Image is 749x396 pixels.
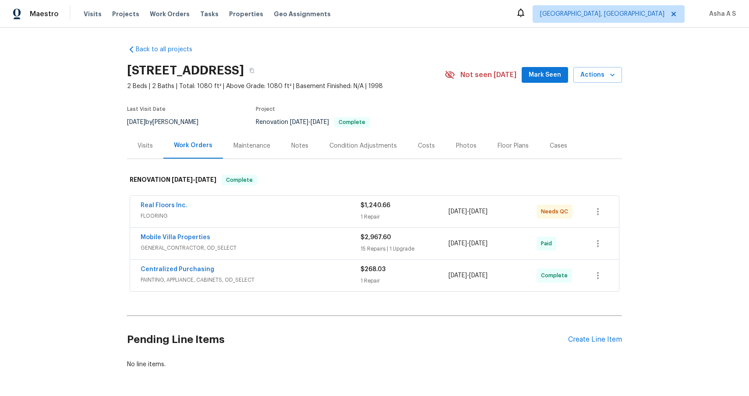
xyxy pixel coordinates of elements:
[141,266,214,272] a: Centralized Purchasing
[112,10,139,18] span: Projects
[469,209,488,215] span: [DATE]
[127,360,622,369] div: No line items.
[550,141,567,150] div: Cases
[127,66,244,75] h2: [STREET_ADDRESS]
[200,11,219,17] span: Tasks
[360,212,449,221] div: 1 Repair
[141,234,210,240] a: Mobile Villa Properties
[449,207,488,216] span: -
[127,117,209,127] div: by [PERSON_NAME]
[127,119,145,125] span: [DATE]
[449,272,467,279] span: [DATE]
[141,276,360,284] span: PAINTING, APPLIANCE, CABINETS, OD_SELECT
[540,10,664,18] span: [GEOGRAPHIC_DATA], [GEOGRAPHIC_DATA]
[329,141,397,150] div: Condition Adjustments
[223,176,256,184] span: Complete
[335,120,369,125] span: Complete
[449,209,467,215] span: [DATE]
[460,71,516,79] span: Not seen [DATE]
[130,175,216,185] h6: RENOVATION
[360,244,449,253] div: 15 Repairs | 1 Upgrade
[469,272,488,279] span: [DATE]
[233,141,270,150] div: Maintenance
[291,141,308,150] div: Notes
[138,141,153,150] div: Visits
[127,45,211,54] a: Back to all projects
[449,240,467,247] span: [DATE]
[172,177,193,183] span: [DATE]
[311,119,329,125] span: [DATE]
[360,276,449,285] div: 1 Repair
[127,319,568,360] h2: Pending Line Items
[360,202,390,209] span: $1,240.66
[469,240,488,247] span: [DATE]
[290,119,329,125] span: -
[541,239,555,248] span: Paid
[498,141,529,150] div: Floor Plans
[84,10,102,18] span: Visits
[541,207,572,216] span: Needs QC
[522,67,568,83] button: Mark Seen
[573,67,622,83] button: Actions
[706,10,736,18] span: Asha A S
[290,119,308,125] span: [DATE]
[172,177,216,183] span: -
[449,239,488,248] span: -
[418,141,435,150] div: Costs
[541,271,571,280] span: Complete
[360,266,385,272] span: $268.03
[127,166,622,194] div: RENOVATION [DATE]-[DATE]Complete
[529,70,561,81] span: Mark Seen
[141,244,360,252] span: GENERAL_CONTRACTOR, OD_SELECT
[456,141,477,150] div: Photos
[256,119,370,125] span: Renovation
[141,212,360,220] span: FLOORING
[360,234,391,240] span: $2,967.60
[568,336,622,344] div: Create Line Item
[195,177,216,183] span: [DATE]
[127,82,445,91] span: 2 Beds | 2 Baths | Total: 1080 ft² | Above Grade: 1080 ft² | Basement Finished: N/A | 1998
[174,141,212,150] div: Work Orders
[449,271,488,280] span: -
[141,202,187,209] a: Real Floors Inc.
[150,10,190,18] span: Work Orders
[127,106,166,112] span: Last Visit Date
[274,10,331,18] span: Geo Assignments
[30,10,59,18] span: Maestro
[580,70,615,81] span: Actions
[229,10,263,18] span: Properties
[244,63,260,78] button: Copy Address
[256,106,275,112] span: Project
